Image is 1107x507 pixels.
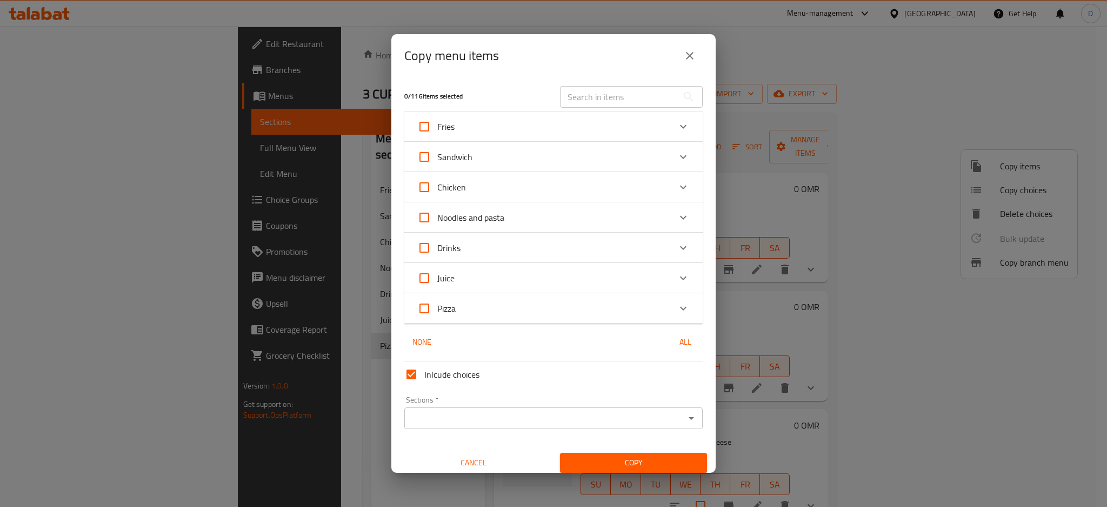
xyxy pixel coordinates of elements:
[437,270,455,286] span: Juice
[437,179,466,195] span: Chicken
[437,118,455,135] span: Fries
[437,300,456,317] span: Pizza
[404,142,703,172] div: Expand
[411,114,455,140] label: Acknowledge
[437,240,461,256] span: Drinks
[404,293,703,324] div: Expand
[411,205,504,231] label: Acknowledge
[404,172,703,202] div: Expand
[672,335,698,349] span: All
[409,335,435,349] span: None
[411,174,466,200] label: Acknowledge
[408,411,682,426] input: Select section
[684,411,699,426] button: Open
[569,456,698,470] span: Copy
[404,92,547,101] h5: 0 / 116 items selected
[437,209,504,226] span: Noodles and pasta
[404,456,543,470] span: Cancel
[404,202,703,233] div: Expand
[411,144,472,170] label: Acknowledge
[404,233,703,263] div: Expand
[424,368,479,381] span: Inlcude choices
[404,47,499,64] h2: Copy menu items
[404,263,703,293] div: Expand
[677,43,703,69] button: close
[400,453,547,473] button: Cancel
[437,149,472,165] span: Sandwich
[411,235,461,261] label: Acknowledge
[560,86,678,108] input: Search in items
[668,332,703,352] button: All
[411,265,455,291] label: Acknowledge
[404,332,439,352] button: None
[411,295,456,321] label: Acknowledge
[404,111,703,142] div: Expand
[560,453,707,473] button: Copy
